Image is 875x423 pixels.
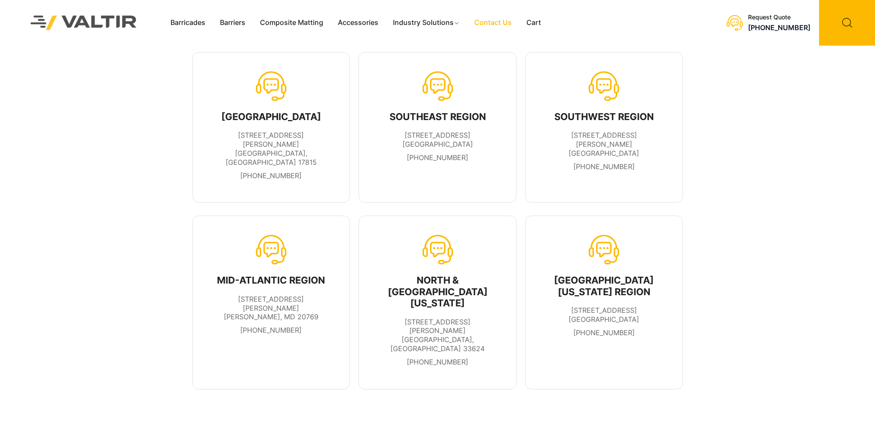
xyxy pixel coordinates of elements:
a: Accessories [331,16,386,29]
div: MID-ATLANTIC REGION [211,275,332,286]
a: Cart [519,16,548,29]
div: [GEOGRAPHIC_DATA][US_STATE] REGION [544,275,665,297]
a: Contact Us [467,16,519,29]
span: [STREET_ADDRESS][PERSON_NAME] [GEOGRAPHIC_DATA], [GEOGRAPHIC_DATA] 33624 [390,318,485,353]
div: [GEOGRAPHIC_DATA] [211,111,332,122]
a: Barricades [163,16,213,29]
a: [PHONE_NUMBER] [240,326,302,334]
div: SOUTHEAST REGION [390,111,486,122]
a: [PHONE_NUMBER] [573,328,635,337]
span: [STREET_ADDRESS] [GEOGRAPHIC_DATA] [402,131,473,148]
a: [PHONE_NUMBER] [240,171,302,180]
a: [PHONE_NUMBER] [407,358,468,366]
div: NORTH & [GEOGRAPHIC_DATA][US_STATE] [377,275,498,309]
a: Industry Solutions [386,16,467,29]
span: [STREET_ADDRESS][PERSON_NAME] [GEOGRAPHIC_DATA], [GEOGRAPHIC_DATA] 17815 [226,131,317,166]
a: [PHONE_NUMBER] [573,162,635,171]
a: [PHONE_NUMBER] [748,23,810,32]
span: [STREET_ADDRESS][PERSON_NAME] [GEOGRAPHIC_DATA] [569,131,639,157]
span: [STREET_ADDRESS][PERSON_NAME] [PERSON_NAME], MD 20769 [224,295,318,321]
a: [PHONE_NUMBER] [407,153,468,162]
a: Barriers [213,16,253,29]
a: Composite Matting [253,16,331,29]
span: [STREET_ADDRESS] [GEOGRAPHIC_DATA] [569,306,639,324]
div: SOUTHWEST REGION [544,111,665,122]
div: Request Quote [748,14,810,21]
img: Valtir Rentals [19,4,148,41]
